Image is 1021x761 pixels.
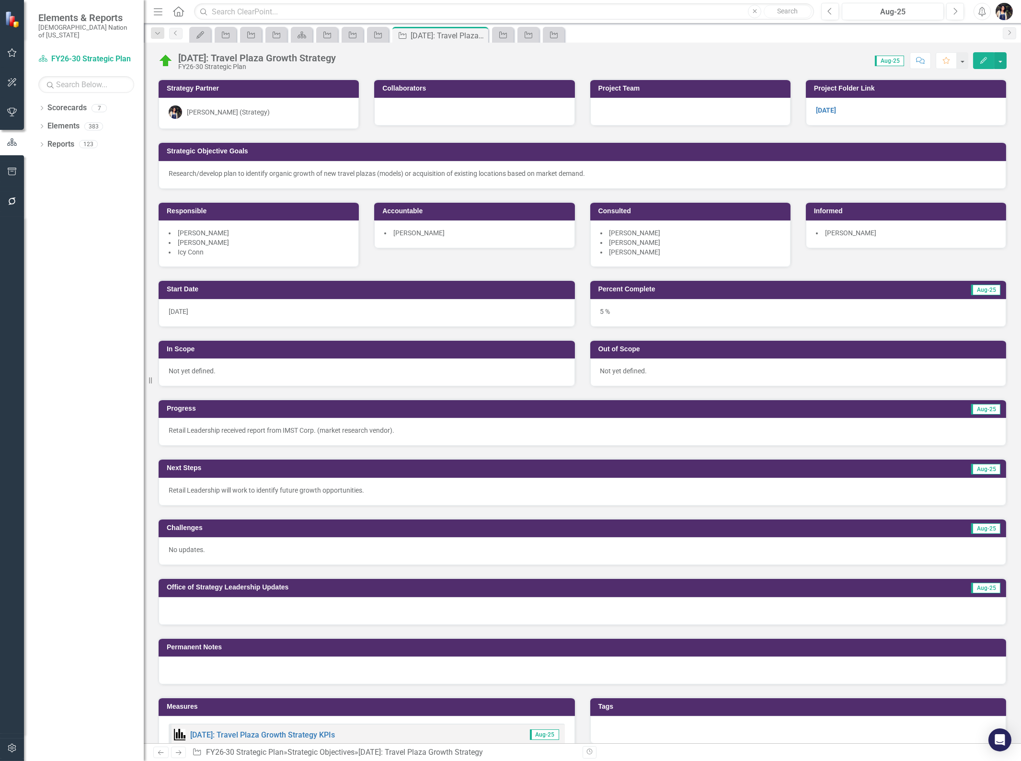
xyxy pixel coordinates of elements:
span: [PERSON_NAME] [609,248,661,256]
div: [DATE]: Travel Plaza Growth Strategy [411,30,486,42]
a: [DATE] [816,106,836,114]
span: Aug-25 [971,464,1000,474]
span: [PERSON_NAME] [393,229,445,237]
span: [DATE] [169,308,188,315]
small: [DEMOGRAPHIC_DATA] Nation of [US_STATE] [38,23,134,39]
span: Elements & Reports [38,12,134,23]
a: FY26-30 Strategic Plan [38,54,134,65]
button: Search [764,5,812,18]
div: 7 [92,104,107,112]
div: [PERSON_NAME] (Strategy) [187,107,270,117]
span: Aug-25 [971,583,1000,593]
h3: Strategy Partner [167,85,354,92]
h3: Out of Scope [598,346,1002,353]
h3: Project Team [598,85,786,92]
h3: Tags [598,703,1002,710]
h3: Next Steps [167,464,613,472]
div: Open Intercom Messenger [988,728,1011,751]
a: [DATE]: Travel Plaza Growth Strategy KPIs [190,730,335,739]
h3: Strategic Objective Goals [167,148,1001,155]
div: » » [192,747,575,758]
p: Retail Leadership will work to identify future growth opportunities. [169,485,996,495]
span: Aug-25 [971,285,1000,295]
span: Aug-25 [530,729,559,740]
span: [PERSON_NAME] [178,229,229,237]
a: Strategic Objectives [287,748,355,757]
a: Reports [47,139,74,150]
img: Layla Freeman [996,3,1013,20]
h3: Accountable [382,208,570,215]
div: 123 [79,140,98,149]
span: Aug-25 [971,523,1000,534]
p: Research/develop plan to identify organic growth of new travel plazas (models) or acquisition of ... [169,169,996,178]
h3: Project Folder Link [814,85,1001,92]
img: On Target [158,53,173,69]
h3: Office of Strategy Leadership Updates [167,584,836,591]
p: Not yet defined. [600,366,997,376]
div: 5 % [590,299,1007,327]
span: [PERSON_NAME] [178,239,229,246]
img: Performance Management [174,729,185,740]
div: FY26-30 Strategic Plan [178,63,336,70]
div: 383 [84,122,103,130]
span: Search [778,7,798,15]
h3: Progress [167,405,576,412]
h3: Measures [167,703,570,710]
h3: Informed [814,208,1001,215]
span: [PERSON_NAME] [609,239,661,246]
a: Scorecards [47,103,87,114]
h3: Challenges [167,524,619,531]
h3: Percent Complete [598,286,862,293]
h3: Permanent Notes [167,644,1001,651]
span: Aug-25 [971,404,1000,415]
h3: Collaborators [382,85,570,92]
span: Aug-25 [875,56,904,66]
img: ClearPoint Strategy [5,11,22,28]
p: Not yet defined. [169,366,565,376]
input: Search ClearPoint... [194,3,814,20]
span: [PERSON_NAME] [825,229,876,237]
a: FY26-30 Strategic Plan [206,748,284,757]
span: Icy Conn [178,248,204,256]
div: Aug-25 [845,6,941,18]
p: No updates. [169,545,996,554]
h3: Start Date [167,286,570,293]
button: Aug-25 [842,3,944,20]
a: Elements [47,121,80,132]
span: [PERSON_NAME] [609,229,661,237]
input: Search Below... [38,76,134,93]
div: [DATE]: Travel Plaza Growth Strategy [358,748,483,757]
img: Layla Freeman [169,105,182,119]
p: Retail Leadership received report from IMST Corp. (market research vendor). [169,426,996,435]
h3: Consulted [598,208,786,215]
h3: In Scope [167,346,570,353]
h3: Responsible [167,208,354,215]
div: [DATE]: Travel Plaza Growth Strategy [178,53,336,63]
